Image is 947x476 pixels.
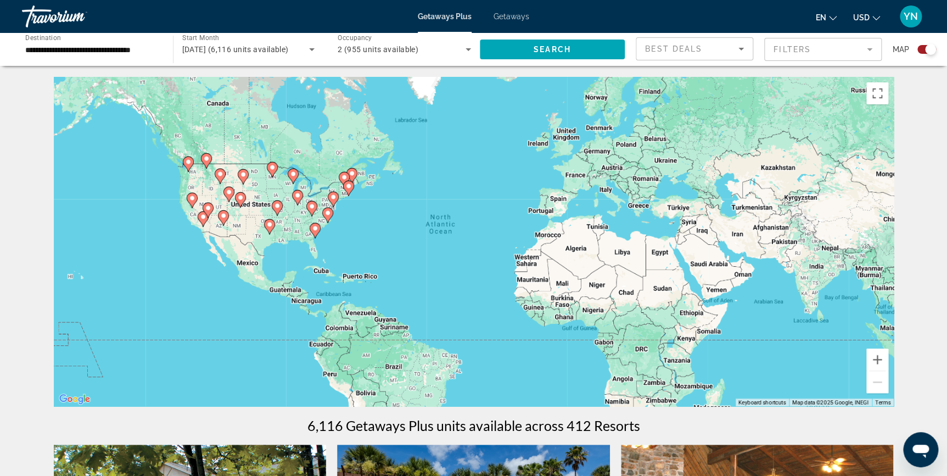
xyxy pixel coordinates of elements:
[792,399,868,405] span: Map data ©2025 Google, INEGI
[866,82,888,104] button: Toggle fullscreen view
[645,42,744,55] mat-select: Sort by
[853,9,880,25] button: Change currency
[816,9,837,25] button: Change language
[645,44,702,53] span: Best Deals
[896,5,925,28] button: User Menu
[57,392,93,406] a: Open this area in Google Maps (opens a new window)
[534,45,571,54] span: Search
[338,45,418,54] span: 2 (955 units available)
[338,34,372,42] span: Occupancy
[22,2,132,31] a: Travorium
[764,37,882,61] button: Filter
[418,12,472,21] a: Getaways Plus
[182,34,219,42] span: Start Month
[903,432,938,467] iframe: Button to launch messaging window
[853,13,870,22] span: USD
[816,13,826,22] span: en
[480,40,625,59] button: Search
[494,12,529,21] a: Getaways
[57,392,93,406] img: Google
[182,45,289,54] span: [DATE] (6,116 units available)
[866,371,888,393] button: Zoom out
[307,417,640,434] h1: 6,116 Getaways Plus units available across 412 Resorts
[866,349,888,371] button: Zoom in
[738,399,786,406] button: Keyboard shortcuts
[25,33,61,41] span: Destination
[893,42,909,57] span: Map
[875,399,890,405] a: Terms (opens in new tab)
[904,11,918,22] span: YN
